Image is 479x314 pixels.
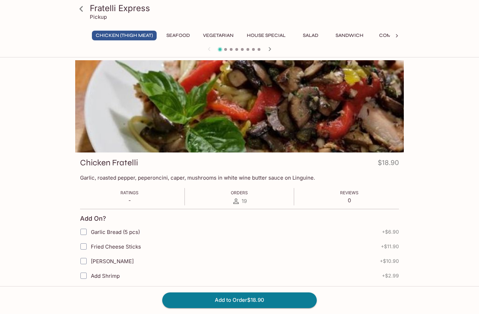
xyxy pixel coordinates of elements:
span: 19 [242,198,247,204]
span: Garlic Bread (5 pcs) [91,229,140,235]
span: + $10.90 [380,258,399,264]
span: Fried Cheese Sticks [91,243,141,250]
span: Add Shrimp [91,273,120,279]
span: + $6.90 [382,229,399,235]
p: Garlic, roasted pepper, peperoncini, caper, mushrooms in white wine butter sauce on Linguine. [80,174,399,181]
span: Reviews [340,190,359,195]
span: + $2.99 [382,273,399,278]
p: - [120,197,139,204]
span: Ratings [120,190,139,195]
button: Seafood [162,31,194,40]
button: Combo [373,31,404,40]
span: + $11.90 [381,244,399,249]
button: Add to Order$18.90 [162,292,317,308]
h4: $18.90 [378,157,399,171]
p: Pickup [90,14,107,20]
button: Chicken (Thigh Meat) [92,31,157,40]
button: Sandwich [332,31,367,40]
h4: Add On? [80,215,106,222]
button: House Special [243,31,289,40]
p: 0 [340,197,359,204]
div: Chicken Fratelli [75,60,404,152]
span: Orders [231,190,248,195]
span: [PERSON_NAME] [91,258,134,265]
button: Vegetarian [199,31,237,40]
button: Salad [295,31,326,40]
h3: Chicken Fratelli [80,157,138,168]
h3: Fratelli Express [90,3,401,14]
